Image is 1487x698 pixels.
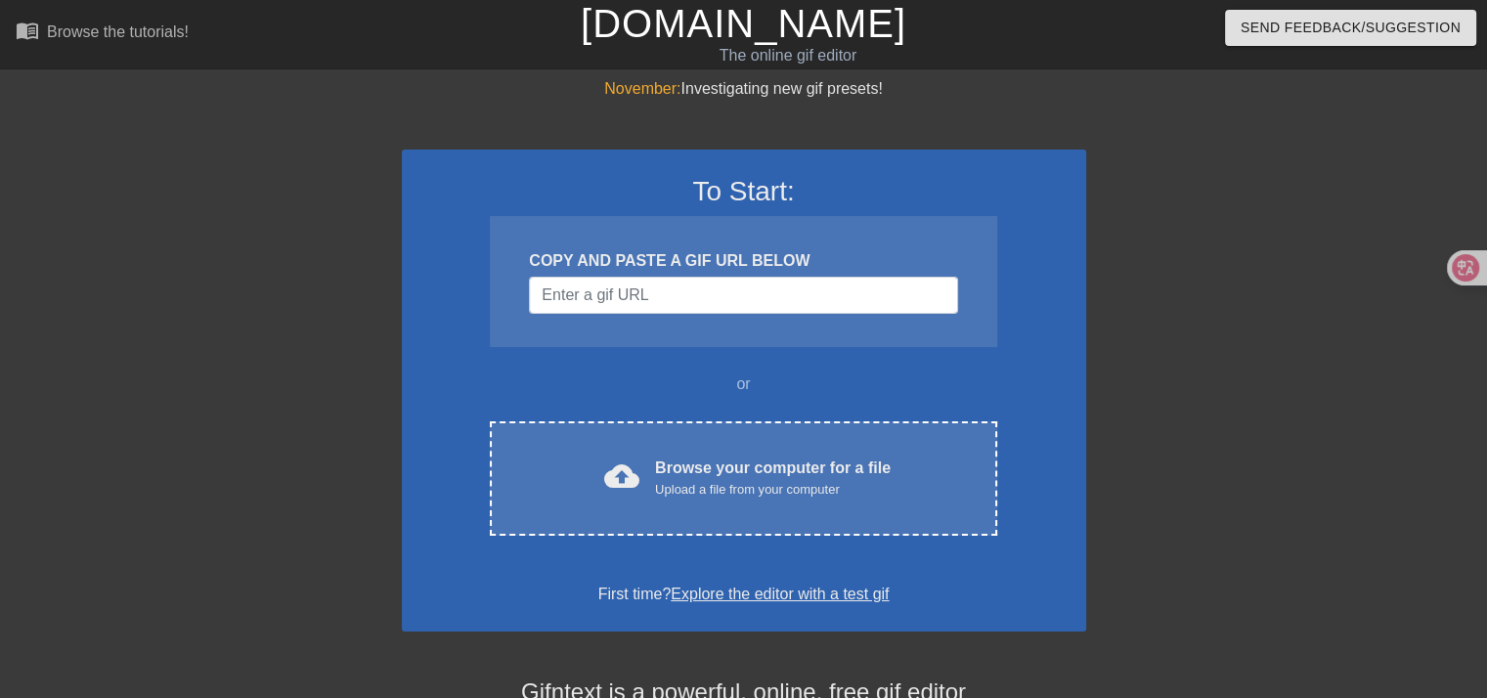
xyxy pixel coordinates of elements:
span: November: [604,80,680,97]
div: or [453,372,1035,396]
a: [DOMAIN_NAME] [581,2,906,45]
a: Explore the editor with a test gif [671,586,889,602]
span: Send Feedback/Suggestion [1241,16,1461,40]
span: menu_book [16,19,39,42]
h3: To Start: [427,175,1061,208]
a: Browse the tutorials! [16,19,189,49]
input: Username [529,277,957,314]
button: Send Feedback/Suggestion [1225,10,1476,46]
span: cloud_upload [604,458,639,494]
div: Upload a file from your computer [655,480,891,500]
div: COPY AND PASTE A GIF URL BELOW [529,249,957,273]
div: First time? [427,583,1061,606]
div: The online gif editor [505,44,1071,67]
div: Investigating new gif presets! [402,77,1086,101]
div: Browse your computer for a file [655,457,891,500]
div: Browse the tutorials! [47,23,189,40]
